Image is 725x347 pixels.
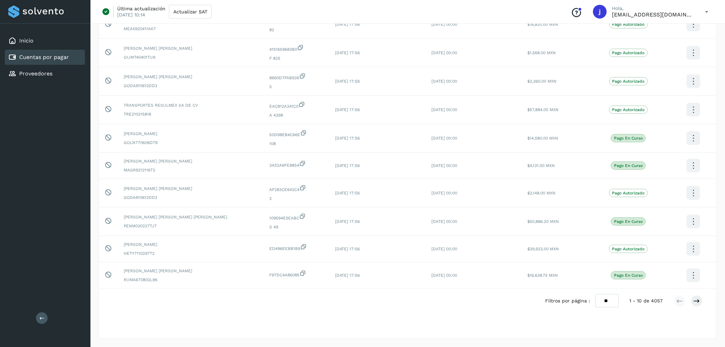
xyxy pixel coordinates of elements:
button: Actualizar SAT [169,5,212,19]
p: Pago Autorizado [612,247,645,251]
span: [PERSON_NAME] [PERSON_NAME] [124,186,259,192]
span: 82 [270,27,324,33]
span: [DATE] 17:56 [335,107,360,112]
p: Hola, [612,5,695,11]
span: GOLN770606D79 [124,140,259,146]
p: Pago en curso [614,163,643,168]
span: 108 [270,141,324,147]
span: GODA910612DD3 [124,194,259,201]
span: [DATE] 00:00 [431,247,457,251]
span: HETY7110297T2 [124,250,259,256]
span: ED496EEBB1B9 [270,243,324,252]
span: $39,933.00 MXN [528,247,559,251]
span: PENM030227TJ7 [124,223,259,229]
span: [PERSON_NAME] [PERSON_NAME] [124,45,259,51]
span: MEAX920411AK7 [124,26,259,32]
span: $1,568.00 MXN [528,50,556,55]
span: EAC812A3A1C0 [270,101,324,109]
span: [PERSON_NAME] [124,131,259,137]
span: 4151659683B0 [270,44,324,52]
span: [DATE] 00:00 [431,79,457,84]
span: MAGR9212116T2 [124,167,259,173]
p: Pago Autorizado [612,191,645,195]
span: TRANSPORTES RESULMEX SA DE CV [124,102,259,108]
span: 109594E5EABC [270,213,324,221]
p: Pago Autorizado [612,22,645,27]
p: Pago en curso [614,273,643,278]
p: Pago Autorizado [612,79,645,84]
p: [DATE] 10:14 [117,12,145,18]
span: [PERSON_NAME] [124,241,259,248]
span: [PERSON_NAME] [PERSON_NAME] [124,74,259,80]
span: $3,360.00 MXN [528,79,557,84]
span: Filtros por página : [545,297,590,304]
span: [DATE] 00:00 [431,22,457,27]
span: [DATE] 17:56 [335,163,360,168]
span: Actualizar SAT [173,9,207,14]
span: [DATE] 17:56 [335,50,360,55]
span: [DATE] 00:00 [431,107,457,112]
span: [DATE] 17:56 [335,219,360,224]
a: Cuentas por pagar [19,54,69,60]
p: Pago Autorizado [612,50,645,55]
p: Última actualización [117,5,165,12]
span: F 825 [270,55,324,61]
span: S 49 [270,224,324,230]
span: [PERSON_NAME] [PERSON_NAME] [124,268,259,274]
span: [DATE] 00:00 [431,136,457,141]
span: AF283CE642C4 [270,184,324,193]
span: [DATE] 17:56 [335,273,360,278]
span: [DATE] 17:56 [335,247,360,251]
span: 3A52A6FE8854 [270,160,324,168]
span: 1 - 10 de 4057 [630,297,663,304]
a: Proveedores [19,70,52,77]
span: [PERSON_NAME] [PERSON_NAME] [124,158,259,164]
span: [DATE] 00:00 [431,50,457,55]
span: 8660D7FAB936 [270,73,324,81]
span: 2 [270,195,324,202]
span: [DATE] 00:00 [431,163,457,168]
span: A 4398 [270,112,324,118]
span: F97DC4A86085 [270,270,324,278]
p: jrodriguez@kalapata.co [612,11,695,18]
span: GODA910612DD3 [124,83,259,89]
span: [DATE] 00:00 [431,273,457,278]
p: Pago en curso [614,219,643,224]
span: RUMA670802L96 [124,277,259,283]
span: [DATE] 00:00 [431,191,457,195]
div: Inicio [5,33,85,48]
span: $16,820.00 MXN [528,22,558,27]
span: 50D98EB4C66E [270,130,324,138]
span: [DATE] 17:56 [335,191,360,195]
span: [DATE] 17:56 [335,79,360,84]
span: [DATE] 17:56 [335,136,360,141]
p: Pago Autorizado [612,107,645,112]
span: $50,886.20 MXN [528,219,559,224]
div: Proveedores [5,66,85,81]
span: $14,580.00 MXN [528,136,558,141]
p: Pago en curso [614,136,643,141]
span: 5 [270,84,324,90]
span: [DATE] 00:00 [431,219,457,224]
span: OIJM740401TU9 [124,54,259,60]
span: TRE210215818 [124,111,259,117]
span: $57,884.00 MXN [528,107,559,112]
span: $16,638.75 MXN [528,273,558,278]
span: [DATE] 17:56 [335,22,360,27]
span: $4,131.00 MXN [528,163,555,168]
div: Cuentas por pagar [5,50,85,65]
span: [PERSON_NAME] [PERSON_NAME] [PERSON_NAME] [124,214,259,220]
span: $3,148.00 MXN [528,191,556,195]
a: Inicio [19,37,34,44]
